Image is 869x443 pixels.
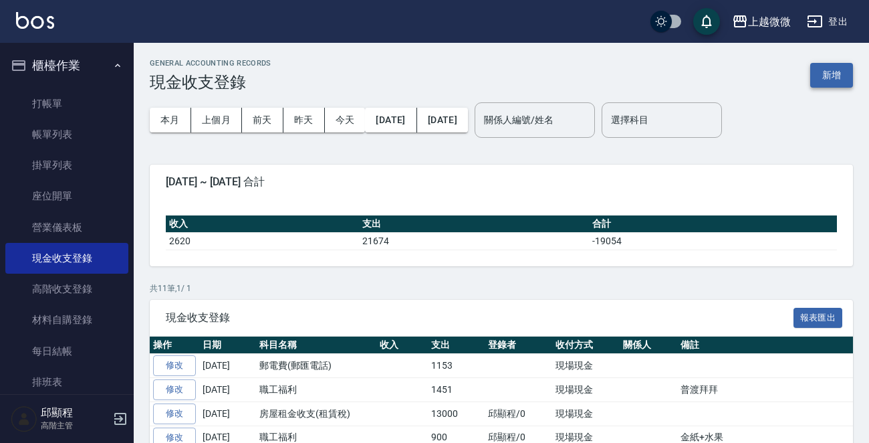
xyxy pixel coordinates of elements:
[428,378,485,402] td: 1451
[801,9,853,34] button: 登出
[41,420,109,432] p: 高階主管
[166,215,359,233] th: 收入
[365,108,416,132] button: [DATE]
[428,337,485,354] th: 支出
[5,336,128,367] a: 每日結帳
[11,406,37,432] img: Person
[5,150,128,181] a: 掛單列表
[150,59,271,68] h2: GENERAL ACCOUNTING RECORDS
[5,212,128,243] a: 營業儀表板
[810,68,853,81] a: 新增
[5,367,128,397] a: 排班表
[153,404,196,424] a: 修改
[199,337,256,354] th: 日期
[589,215,837,233] th: 合計
[166,175,837,189] span: [DATE] ~ [DATE] 合計
[256,378,376,402] td: 職工福利
[325,108,366,132] button: 今天
[41,406,109,420] h5: 邱顯程
[166,311,793,325] span: 現金收支登錄
[376,337,428,354] th: 收入
[552,378,620,402] td: 現場現金
[359,215,589,233] th: 支出
[5,243,128,274] a: 現金收支登錄
[256,354,376,378] td: 郵電費(郵匯電話)
[485,337,552,354] th: 登錄者
[5,48,128,83] button: 櫃檯作業
[748,13,791,30] div: 上越微微
[5,274,128,304] a: 高階收支登錄
[552,354,620,378] td: 現場現金
[5,181,128,211] a: 座位開單
[485,402,552,426] td: 邱顯程/0
[810,63,853,88] button: 新增
[16,12,54,29] img: Logo
[428,402,485,426] td: 13000
[150,73,271,92] h3: 現金收支登錄
[793,308,843,329] button: 報表匯出
[150,108,191,132] button: 本月
[199,354,256,378] td: [DATE]
[589,232,837,250] td: -19054
[428,354,485,378] td: 1153
[620,337,678,354] th: 關係人
[552,337,620,354] th: 收付方式
[727,8,796,35] button: 上越微微
[793,311,843,323] a: 報表匯出
[199,402,256,426] td: [DATE]
[359,232,589,250] td: 21674
[256,402,376,426] td: 房屋租金收支(租賃稅)
[191,108,242,132] button: 上個月
[153,379,196,400] a: 修改
[166,232,359,250] td: 2620
[153,355,196,376] a: 修改
[283,108,325,132] button: 昨天
[5,88,128,119] a: 打帳單
[150,337,199,354] th: 操作
[552,402,620,426] td: 現場現金
[693,8,720,35] button: save
[199,378,256,402] td: [DATE]
[256,337,376,354] th: 科目名稱
[150,282,853,294] p: 共 11 筆, 1 / 1
[417,108,468,132] button: [DATE]
[5,304,128,335] a: 材料自購登錄
[242,108,283,132] button: 前天
[5,119,128,150] a: 帳單列表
